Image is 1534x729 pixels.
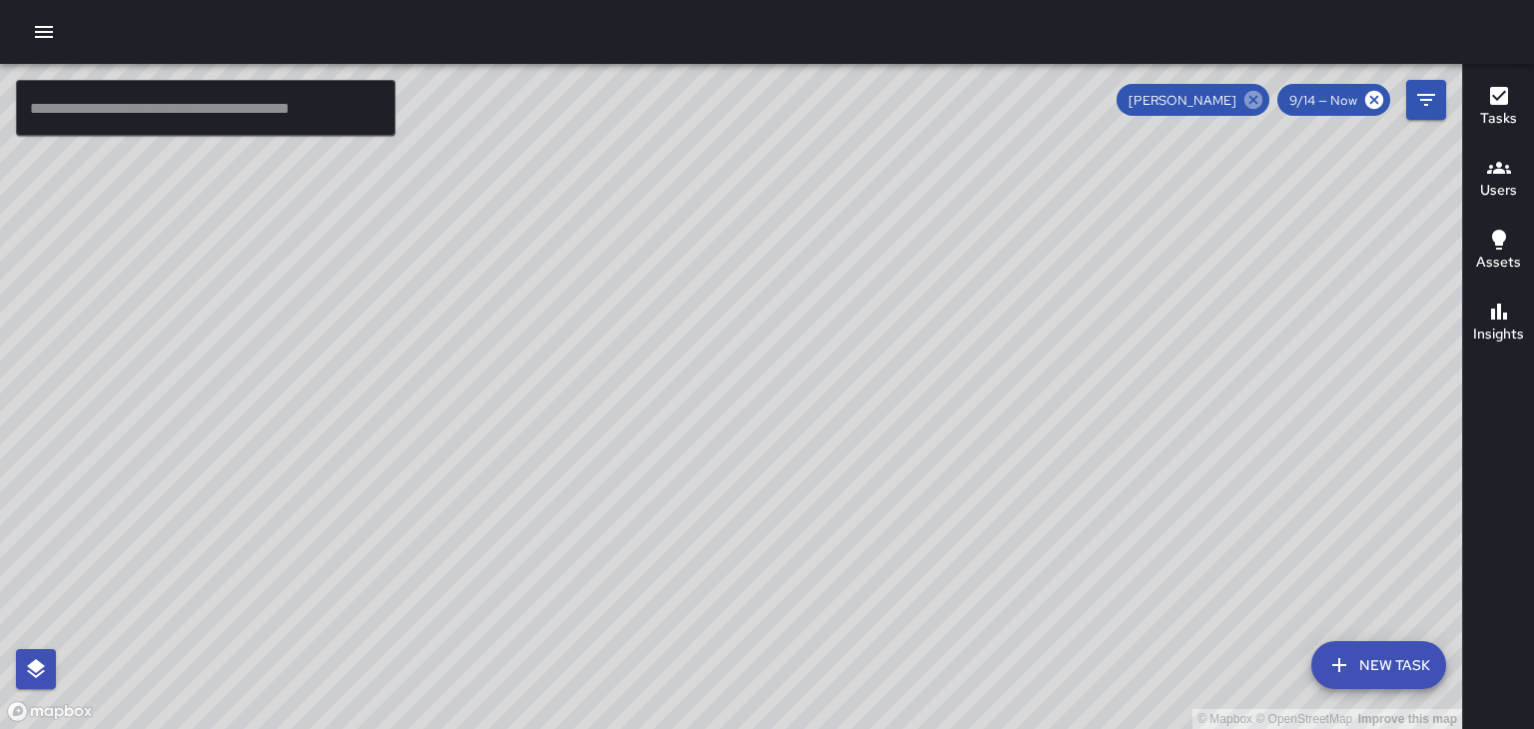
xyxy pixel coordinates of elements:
[1463,288,1534,360] button: Insights
[1476,252,1521,274] h6: Assets
[1480,180,1517,202] h6: Users
[1406,80,1446,120] button: Filters
[1473,324,1524,346] h6: Insights
[1117,92,1248,109] span: [PERSON_NAME]
[1117,84,1269,116] div: [PERSON_NAME]
[1463,144,1534,216] button: Users
[1463,216,1534,288] button: Assets
[1311,641,1446,689] button: New Task
[1277,92,1369,109] span: 9/14 — Now
[1277,84,1390,116] div: 9/14 — Now
[1480,108,1517,130] h6: Tasks
[1463,72,1534,144] button: Tasks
